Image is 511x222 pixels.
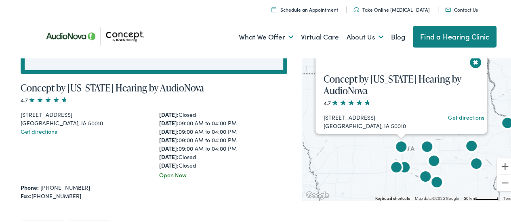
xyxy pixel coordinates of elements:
div: [STREET_ADDRESS] [21,109,149,118]
div: [GEOGRAPHIC_DATA], IA 50010 [324,120,421,129]
strong: [DATE]: [159,109,179,117]
div: Concept by Iowa Hearing by AudioNova [388,134,414,160]
a: Schedule an Appointment [271,5,338,12]
div: AudioNova [414,134,440,160]
img: utility icon [445,6,451,10]
img: utility icon [353,6,359,11]
button: Keyboard shortcuts [375,195,410,200]
strong: [DATE]: [159,160,179,168]
div: Concept by Iowa Hearing by AudioNova [424,169,450,195]
div: AudioNova [458,133,484,159]
button: Map Scale: 50 km per 54 pixels [461,194,501,199]
div: AudioNova [391,154,417,180]
img: Google [304,189,331,199]
strong: Fax: [21,191,32,199]
a: [PHONE_NUMBER] [40,182,90,190]
a: About Us [347,21,383,51]
div: [PHONE_NUMBER] [21,191,287,199]
span: 4.7 [324,98,371,106]
strong: [DATE]: [159,143,179,151]
a: Open this area in Google Maps (opens a new window) [304,189,331,199]
span: 4.7 [21,95,68,103]
div: Closed 09:00 AM to 04:00 PM 09:00 AM to 04:00 PM 09:00 AM to 04:00 PM 09:00 AM to 04:00 PM Closed... [159,109,287,168]
div: [STREET_ADDRESS] [324,112,421,120]
strong: [DATE]: [159,151,179,160]
a: Find a Hearing Clinic [413,25,496,46]
a: Blog [391,21,405,51]
a: Get directions [21,126,57,134]
strong: [DATE]: [159,118,179,126]
a: Concept by [US_STATE] Hearing by AudioNova [21,80,204,93]
div: [GEOGRAPHIC_DATA], IA 50010 [21,118,149,126]
div: AudioNova [463,151,489,176]
div: Concept by Iowa Hearing by AudioNova [412,164,438,189]
a: Virtual Care [301,21,339,51]
div: AudioNova [383,154,409,180]
strong: [DATE]: [159,135,179,143]
a: Contact Us [445,5,478,12]
a: Concept by [US_STATE] Hearing by AudioNova [324,71,461,96]
strong: [DATE]: [159,126,179,134]
a: Get directions [448,112,484,120]
div: Open Now [159,170,287,178]
img: A calendar icon to schedule an appointment at Concept by Iowa Hearing. [271,6,276,11]
strong: Phone: [21,182,39,190]
a: What We Offer [239,21,293,51]
span: 50 km [464,195,475,199]
div: Concept by Iowa Hearing by AudioNova [421,148,447,174]
span: Map data ©2025 Google [415,195,459,199]
button: Close [469,54,483,68]
a: Take Online [MEDICAL_DATA] [353,5,430,12]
